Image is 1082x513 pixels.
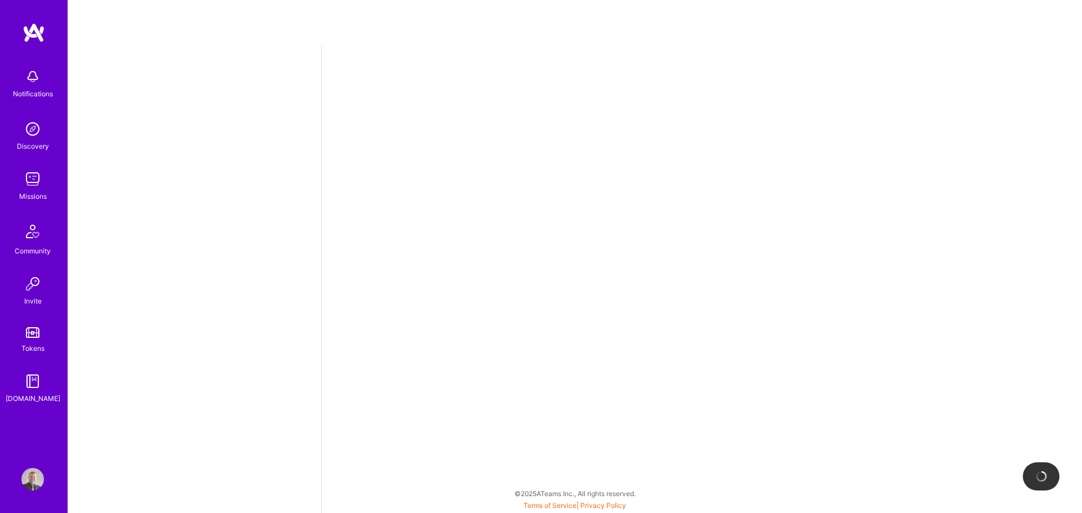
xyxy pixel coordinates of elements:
[24,295,42,307] div: Invite
[1034,469,1049,484] img: loading
[21,168,44,190] img: teamwork
[21,342,45,354] div: Tokens
[21,118,44,140] img: discovery
[21,273,44,295] img: Invite
[68,479,1082,507] div: © 2025 ATeams Inc., All rights reserved.
[524,501,577,510] a: Terms of Service
[19,190,47,202] div: Missions
[21,370,44,392] img: guide book
[580,501,626,510] a: Privacy Policy
[21,65,44,88] img: bell
[13,88,53,100] div: Notifications
[6,392,60,404] div: [DOMAIN_NAME]
[26,327,39,338] img: tokens
[19,218,46,245] img: Community
[19,468,47,490] a: User Avatar
[15,245,51,257] div: Community
[17,140,49,152] div: Discovery
[21,468,44,490] img: User Avatar
[524,501,626,510] span: |
[23,23,45,43] img: logo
